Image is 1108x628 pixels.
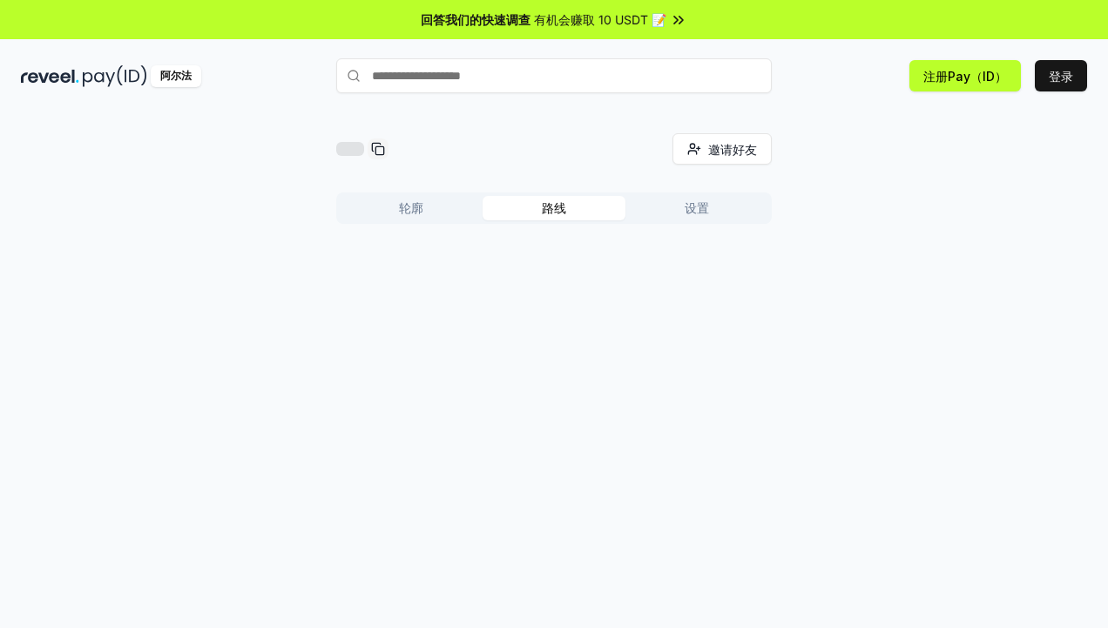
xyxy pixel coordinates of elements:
[340,196,483,220] button: 轮廓
[1035,60,1087,91] button: 登录
[483,196,625,220] button: 路线
[534,10,666,29] span: 有机会赚取 10 USDT 📝
[151,65,201,87] div: 阿尔法
[909,60,1021,91] button: 注册Pay（ID）
[672,133,772,165] button: 邀请好友
[421,10,530,29] span: 回答我们的快速调查
[625,196,768,220] button: 设置
[708,140,757,159] span: 邀请好友
[83,65,147,87] img: pay_id
[21,65,79,87] img: reveel_dark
